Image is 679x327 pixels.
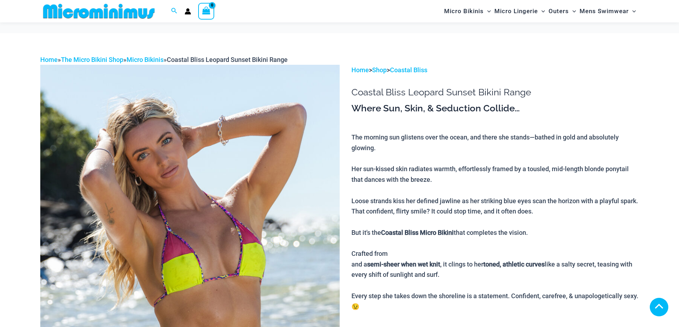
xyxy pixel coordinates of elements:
div: and a , it clings to her like a salty secret, teasing with every shift of sunlight and surf. Ever... [351,259,639,312]
a: Home [351,66,369,74]
a: Micro BikinisMenu ToggleMenu Toggle [442,2,493,20]
a: Mens SwimwearMenu ToggleMenu Toggle [578,2,638,20]
span: Outers [549,2,569,20]
a: Account icon link [185,8,191,15]
h1: Coastal Bliss Leopard Sunset Bikini Range [351,87,639,98]
a: Micro LingerieMenu ToggleMenu Toggle [493,2,547,20]
a: Coastal Bliss [390,66,427,74]
b: semi-sheer when wet knit [367,260,440,268]
nav: Site Navigation [441,1,639,21]
a: Search icon link [171,7,178,16]
b: Coastal Bliss Micro Bikini [381,229,454,236]
p: > > [351,65,639,75]
h3: Where Sun, Skin, & Seduction Collide… [351,102,639,115]
a: Shop [372,66,387,74]
b: toned, athletic curves [483,260,545,268]
a: Home [40,56,58,63]
span: Menu Toggle [569,2,576,20]
a: View Shopping Cart, empty [198,3,215,19]
a: The Micro Bikini Shop [61,56,123,63]
span: Micro Lingerie [494,2,538,20]
a: OutersMenu ToggleMenu Toggle [547,2,578,20]
span: Micro Bikinis [444,2,484,20]
span: » » » [40,56,288,63]
p: The morning sun glistens over the ocean, and there she stands—bathed in gold and absolutely glowi... [351,132,639,312]
span: Menu Toggle [629,2,636,20]
span: Mens Swimwear [580,2,629,20]
span: Menu Toggle [538,2,545,20]
span: Menu Toggle [484,2,491,20]
span: Coastal Bliss Leopard Sunset Bikini Range [167,56,288,63]
img: MM SHOP LOGO FLAT [40,3,158,19]
a: Micro Bikinis [127,56,164,63]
